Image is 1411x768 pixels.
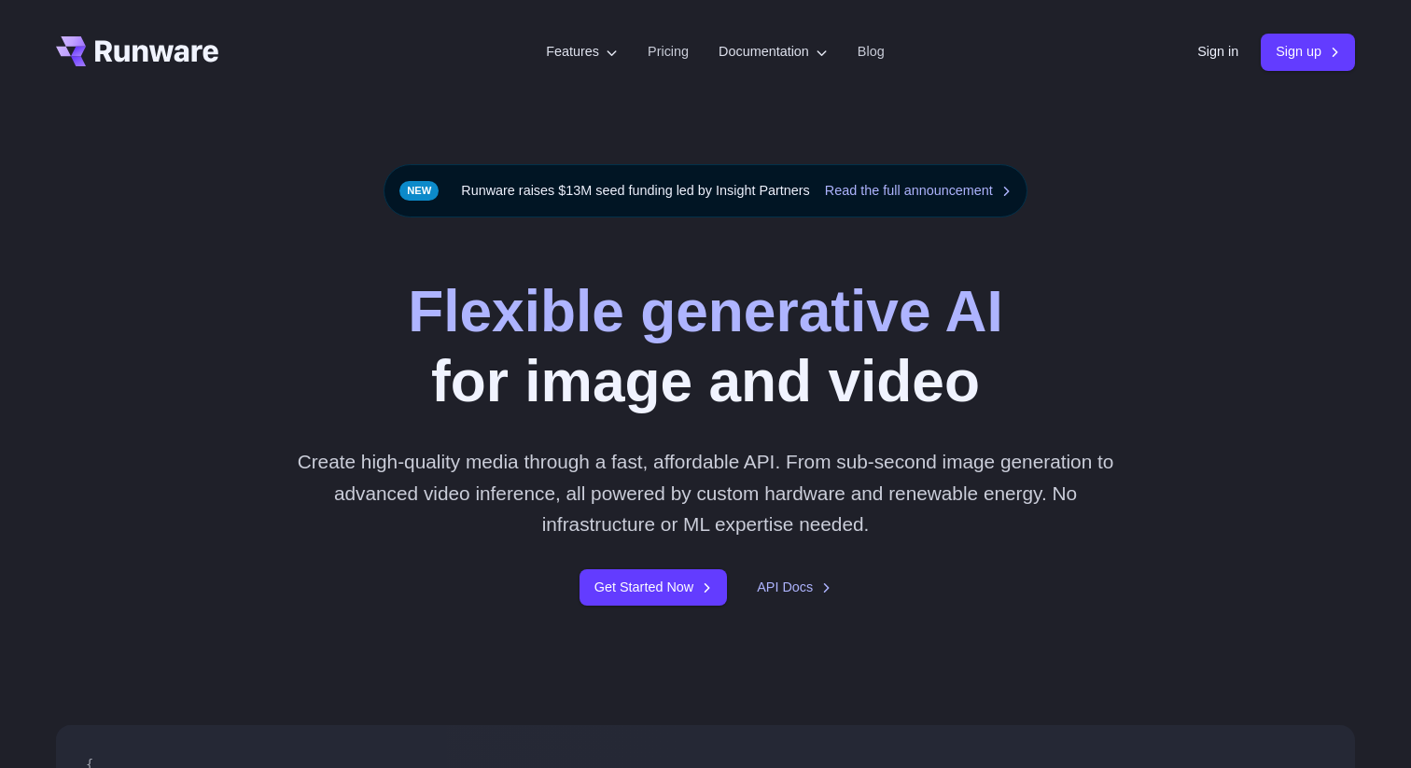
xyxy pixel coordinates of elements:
a: Blog [858,41,885,63]
div: Runware raises $13M seed funding led by Insight Partners [384,164,1027,217]
a: Sign in [1197,41,1238,63]
label: Documentation [719,41,828,63]
a: Go to / [56,36,218,66]
p: Create high-quality media through a fast, affordable API. From sub-second image generation to adv... [290,446,1122,539]
a: Pricing [648,41,689,63]
label: Features [546,41,618,63]
strong: Flexible generative AI [408,279,1003,343]
a: Get Started Now [580,569,727,606]
h1: for image and video [408,277,1003,416]
a: Read the full announcement [825,180,1012,202]
a: Sign up [1261,34,1355,70]
a: API Docs [757,577,831,598]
